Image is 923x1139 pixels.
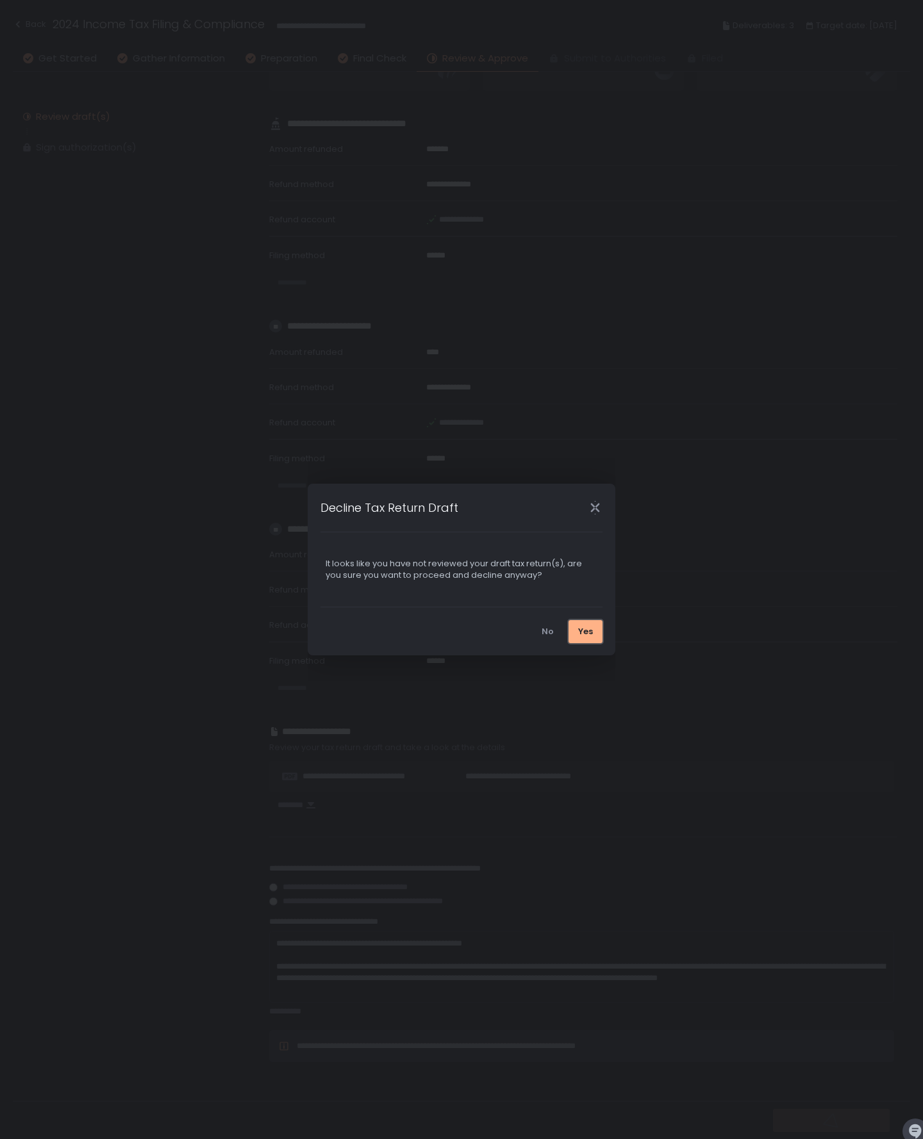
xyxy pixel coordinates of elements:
[578,626,593,637] div: Yes
[542,626,554,637] div: No
[532,620,563,643] button: No
[569,620,603,643] button: Yes
[574,500,615,515] div: Close
[320,499,458,516] h1: Decline Tax Return Draft
[326,558,597,581] div: It looks like you have not reviewed your draft tax return(s), are you sure you want to proceed an...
